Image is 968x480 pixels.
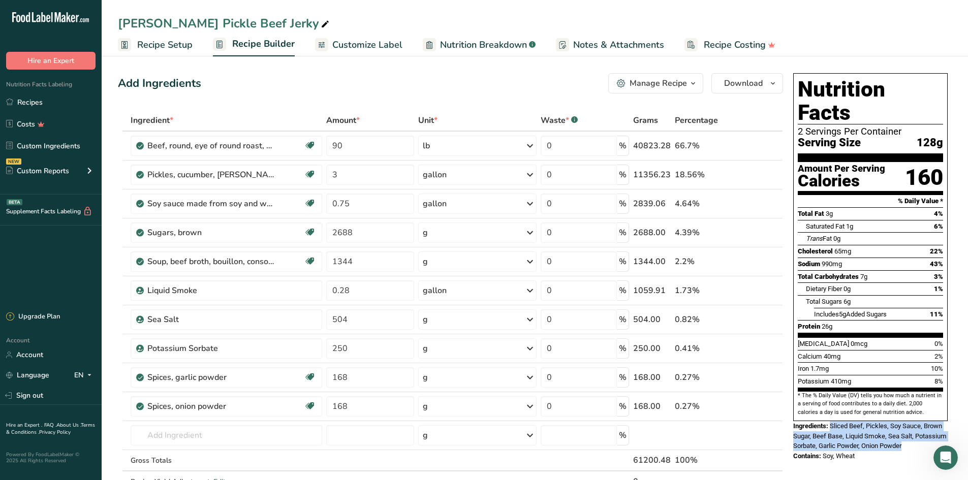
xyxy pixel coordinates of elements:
[798,340,849,347] span: [MEDICAL_DATA]
[633,198,671,210] div: 2839.06
[118,14,331,33] div: [PERSON_NAME] Pickle Beef Jerky
[440,38,527,52] span: Nutrition Breakdown
[675,255,735,268] div: 2.2%
[147,371,274,383] div: Spices, garlic powder
[798,377,829,385] span: Potassium
[541,114,578,126] div: Waste
[798,78,943,124] h1: Nutrition Facts
[6,166,69,176] div: Custom Reports
[798,353,822,360] span: Calcium
[933,445,958,470] iframe: Intercom live chat
[675,198,735,210] div: 4.64%
[846,222,853,230] span: 1g
[724,77,763,89] span: Download
[824,353,840,360] span: 40mg
[6,52,96,70] button: Hire an Expert
[131,455,322,466] div: Gross Totals
[423,140,430,152] div: lb
[6,422,42,429] a: Hire an Expert .
[822,323,832,330] span: 26g
[934,377,943,385] span: 8%
[423,400,428,412] div: g
[798,164,885,174] div: Amount Per Serving
[834,247,851,255] span: 65mg
[793,452,821,460] span: Contains:
[423,429,428,441] div: g
[806,285,842,293] span: Dietary Fiber
[839,310,846,318] span: 5g
[844,285,851,293] span: 0g
[147,140,274,152] div: Beef, round, eye of round roast, boneless, separable lean only, trimmed to 0" fat, select, cooked...
[423,198,447,210] div: gallon
[930,310,943,318] span: 11%
[131,425,322,445] input: Add Ingredient
[423,313,428,326] div: g
[798,247,833,255] span: Cholesterol
[675,114,718,126] span: Percentage
[675,227,735,239] div: 4.39%
[823,452,855,460] span: Soy, Wheat
[633,454,671,466] div: 61200.48
[315,34,402,56] a: Customize Label
[633,371,671,383] div: 168.00
[934,273,943,280] span: 3%
[147,198,274,210] div: Soy sauce made from soy and wheat (shoyu)
[806,235,823,242] i: Trans
[6,452,96,464] div: Powered By FoodLabelMaker © 2025 All Rights Reserved
[137,38,193,52] span: Recipe Setup
[704,38,766,52] span: Recipe Costing
[675,284,735,297] div: 1.73%
[905,164,943,191] div: 160
[147,400,274,412] div: Spices, onion powder
[810,365,829,372] span: 1.7mg
[814,310,887,318] span: Includes Added Sugars
[56,422,81,429] a: About Us .
[684,34,775,56] a: Recipe Costing
[633,169,671,181] div: 11356.23
[934,340,943,347] span: 0%
[931,365,943,372] span: 10%
[822,260,842,268] span: 990mg
[806,222,845,230] span: Saturated Fat
[326,114,360,126] span: Amount
[917,137,943,149] span: 128g
[556,34,664,56] a: Notes & Attachments
[573,38,664,52] span: Notes & Attachments
[930,260,943,268] span: 43%
[6,422,95,436] a: Terms & Conditions .
[793,422,947,450] span: Sliced Beef, Pickles, Soy Sauce, Brown Sugar, Beef Base, Liquid Smoke, Sea Salt, Potassium Sorbat...
[798,137,861,149] span: Serving Size
[930,247,943,255] span: 22%
[633,284,671,297] div: 1059.91
[675,371,735,383] div: 0.27%
[633,313,671,326] div: 504.00
[147,255,274,268] div: Soup, beef broth, bouillon, consomme, prepared with equal volume water
[423,227,428,239] div: g
[118,75,201,92] div: Add Ingredients
[826,210,833,217] span: 3g
[798,365,809,372] span: Iron
[633,140,671,152] div: 40823.28
[798,273,859,280] span: Total Carbohydrates
[833,235,840,242] span: 0g
[147,227,274,239] div: Sugars, brown
[418,114,438,126] span: Unit
[934,222,943,230] span: 6%
[711,73,783,93] button: Download
[147,313,274,326] div: Sea Salt
[675,400,735,412] div: 0.27%
[6,366,49,384] a: Language
[831,377,851,385] span: 410mg
[147,169,274,181] div: Pickles, cucumber, [PERSON_NAME] or kosher [PERSON_NAME]
[423,34,536,56] a: Nutrition Breakdown
[798,174,885,188] div: Calories
[798,260,820,268] span: Sodium
[844,298,851,305] span: 6g
[147,342,274,355] div: Potassium Sorbate
[423,342,428,355] div: g
[633,342,671,355] div: 250.00
[798,392,943,417] section: * The % Daily Value (DV) tells you how much a nutrient in a serving of food contributes to a dail...
[806,235,832,242] span: Fat
[423,255,428,268] div: g
[6,312,60,322] div: Upgrade Plan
